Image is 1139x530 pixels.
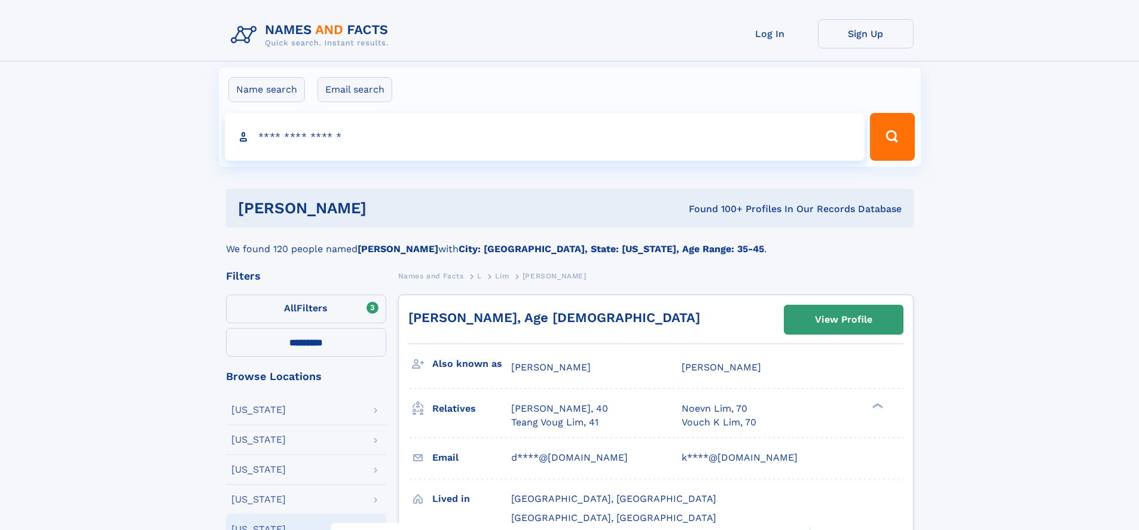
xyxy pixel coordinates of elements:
[432,354,511,374] h3: Also known as
[527,203,902,216] div: Found 100+ Profiles In Our Records Database
[432,399,511,419] h3: Relatives
[511,493,716,504] span: [GEOGRAPHIC_DATA], [GEOGRAPHIC_DATA]
[231,405,286,415] div: [US_STATE]
[511,402,608,415] a: [PERSON_NAME], 40
[358,243,438,255] b: [PERSON_NAME]
[226,295,386,323] label: Filters
[495,272,509,280] span: Lim
[495,268,509,283] a: Lim
[815,306,872,333] div: View Profile
[228,77,305,102] label: Name search
[226,228,914,256] div: We found 120 people named with .
[432,489,511,509] h3: Lived in
[722,19,818,48] a: Log In
[870,113,914,161] button: Search Button
[477,268,482,283] a: L
[225,113,865,161] input: search input
[869,402,884,410] div: ❯
[682,361,761,373] span: [PERSON_NAME]
[511,361,591,373] span: [PERSON_NAME]
[477,272,482,280] span: L
[231,495,286,504] div: [US_STATE]
[511,512,716,523] span: [GEOGRAPHIC_DATA], [GEOGRAPHIC_DATA]
[511,416,598,429] a: Teang Voug Lim, 41
[226,19,398,51] img: Logo Names and Facts
[231,465,286,474] div: [US_STATE]
[432,448,511,468] h3: Email
[459,243,764,255] b: City: [GEOGRAPHIC_DATA], State: [US_STATE], Age Range: 35-45
[523,272,587,280] span: [PERSON_NAME]
[682,402,747,415] a: Noevn Lim, 70
[238,201,528,216] h1: [PERSON_NAME]
[398,268,464,283] a: Names and Facts
[317,77,392,102] label: Email search
[682,416,756,429] a: Vouch K Lim, 70
[226,271,386,281] div: Filters
[231,435,286,445] div: [US_STATE]
[284,302,297,314] span: All
[226,371,386,382] div: Browse Locations
[784,305,903,334] a: View Profile
[818,19,914,48] a: Sign Up
[408,310,700,325] a: [PERSON_NAME], Age [DEMOGRAPHIC_DATA]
